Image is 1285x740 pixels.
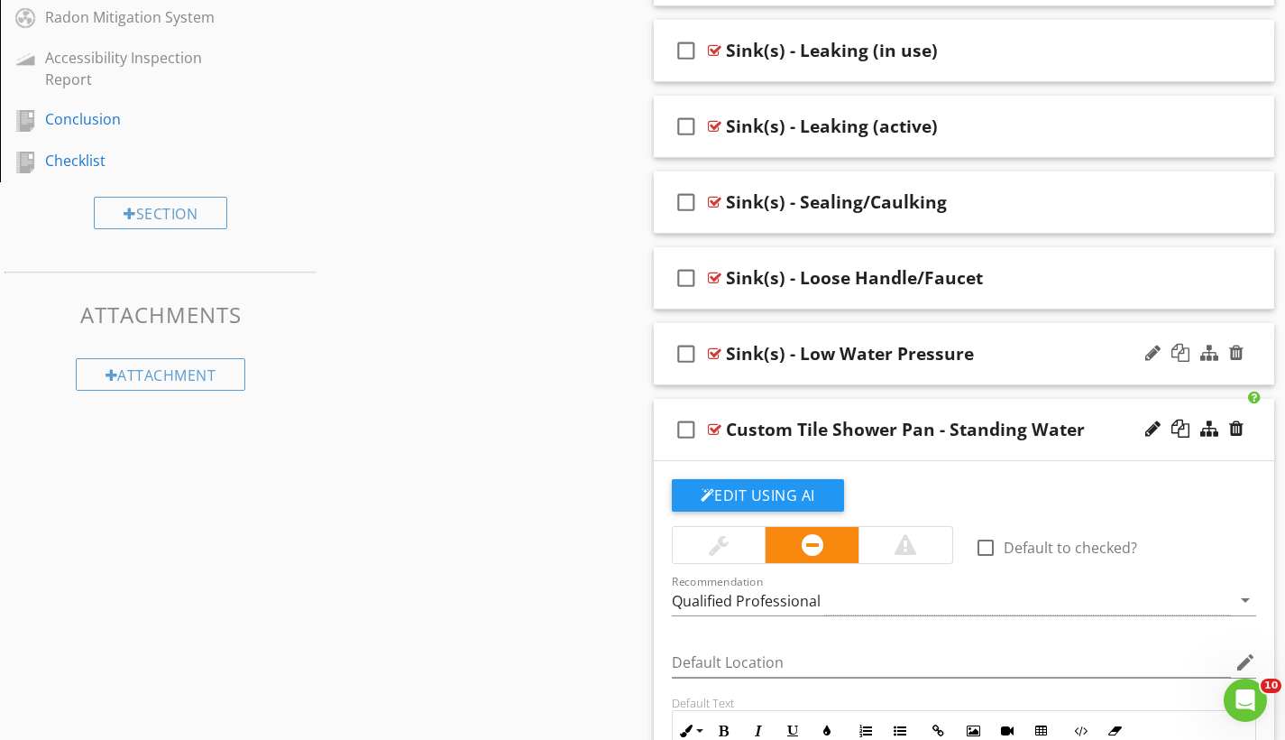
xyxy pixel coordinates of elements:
i: check_box_outline_blank [672,180,701,224]
div: Sink(s) - Leaking (in use) [726,40,938,61]
i: check_box_outline_blank [672,256,701,300]
div: Sink(s) - Sealing/Caulking [726,191,947,213]
div: Sink(s) - Loose Handle/Faucet [726,267,983,289]
div: Accessibility Inspection Report [45,47,235,90]
div: Default Text [672,696,1257,710]
iframe: Intercom live chat [1224,679,1267,722]
i: check_box_outline_blank [672,105,701,148]
i: check_box_outline_blank [672,332,701,375]
div: Section [94,197,227,229]
i: arrow_drop_down [1235,589,1256,611]
i: edit [1235,652,1256,673]
label: Default to checked? [1004,539,1137,557]
div: Radon Mitigation System [45,6,235,28]
div: Attachment [76,358,246,391]
input: Default Location [672,648,1232,678]
button: Edit Using AI [672,479,844,512]
div: Sink(s) - Low Water Pressure [726,343,974,365]
span: 10 [1261,679,1281,693]
div: Sink(s) - Leaking (active) [726,116,938,137]
div: Custom Tile Shower Pan - Standing Water [726,419,1085,440]
i: check_box_outline_blank [672,29,701,72]
div: Checklist [45,150,235,171]
i: check_box_outline_blank [672,408,701,451]
div: Conclusion [45,108,235,130]
div: Qualified Professional [672,593,821,609]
